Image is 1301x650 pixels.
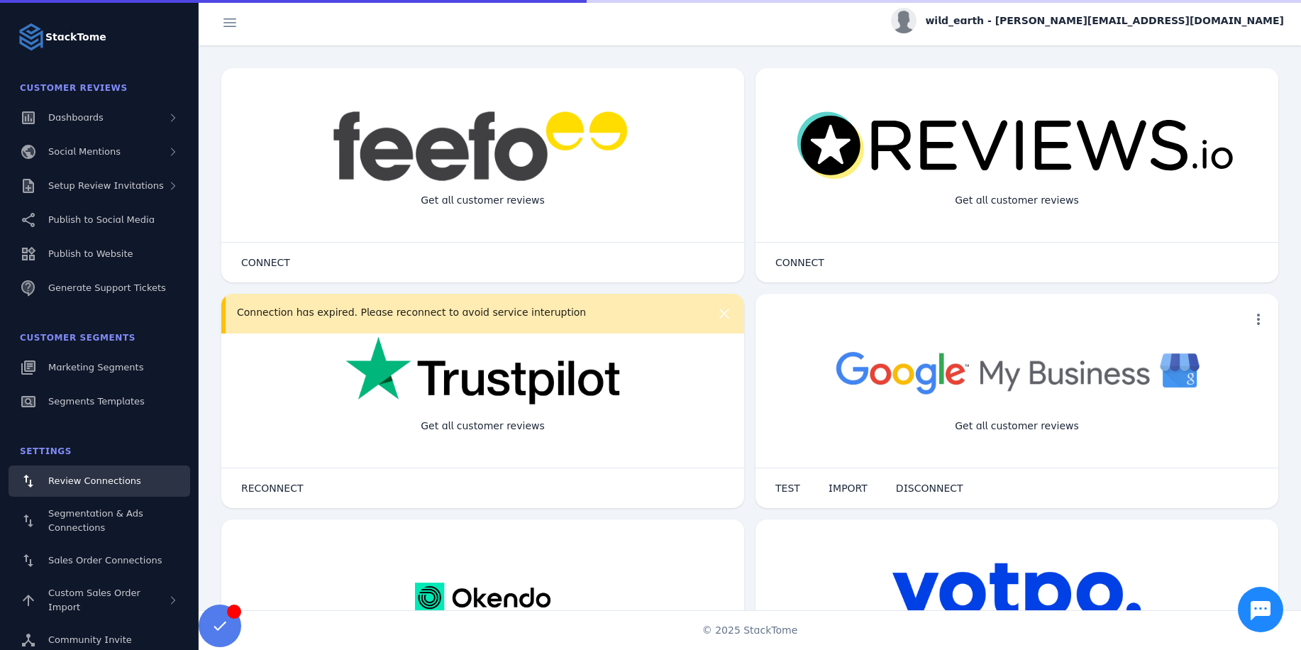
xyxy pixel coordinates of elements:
[9,272,190,304] a: Generate Support Tickets
[891,8,917,33] img: profile.jpg
[1244,305,1273,334] button: more
[48,634,132,645] span: Community Invite
[345,336,620,407] img: trustpilot.png
[241,483,304,493] span: RECONNECT
[227,474,318,502] button: RECONNECT
[9,466,190,497] a: Review Connections
[761,248,838,277] button: CONNECT
[48,112,104,123] span: Dashboards
[409,407,556,445] div: Get all customer reviews
[943,182,1090,219] div: Get all customer reviews
[48,588,140,612] span: Custom Sales Order Import
[237,305,683,320] div: Connection has expired. Please reconnect to avoid service interuption
[925,13,1284,28] span: wild_earth - [PERSON_NAME][EMAIL_ADDRESS][DOMAIN_NAME]
[17,23,45,51] img: Logo image
[796,111,1239,182] img: reviewsio.svg
[409,182,556,219] div: Get all customer reviews
[775,258,824,268] span: CONNECT
[9,204,190,236] a: Publish to Social Media
[891,8,1284,33] button: wild_earth - [PERSON_NAME][EMAIL_ADDRESS][DOMAIN_NAME]
[892,562,1142,633] img: yotpo.png
[814,474,882,502] button: IMPORT
[20,83,128,93] span: Customer Reviews
[9,238,190,270] a: Publish to Website
[241,258,290,268] span: CONNECT
[882,474,978,502] button: DISCONNECT
[775,483,800,493] span: TEST
[20,333,135,343] span: Customer Segments
[896,483,963,493] span: DISCONNECT
[48,508,143,533] span: Segmentation & Ads Connections
[48,180,164,191] span: Setup Review Invitations
[48,282,166,293] span: Generate Support Tickets
[48,248,133,259] span: Publish to Website
[48,555,162,566] span: Sales Order Connections
[9,545,190,576] a: Sales Order Connections
[9,500,190,542] a: Segmentation & Ads Connections
[761,474,814,502] button: TEST
[415,562,550,633] img: okendo.webp
[331,111,636,182] img: feefo.png
[943,407,1090,445] div: Get all customer reviews
[48,396,145,407] span: Segments Templates
[829,483,868,493] span: IMPORT
[48,214,155,225] span: Publish to Social Media
[227,248,304,277] button: CONNECT
[826,336,1207,407] img: googlebusiness.png
[702,623,798,638] span: © 2025 StackTome
[9,352,190,383] a: Marketing Segments
[45,30,106,45] strong: StackTome
[9,386,190,417] a: Segments Templates
[48,146,121,157] span: Social Mentions
[48,362,143,373] span: Marketing Segments
[20,446,72,456] span: Settings
[48,475,141,486] span: Review Connections
[710,305,738,334] button: more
